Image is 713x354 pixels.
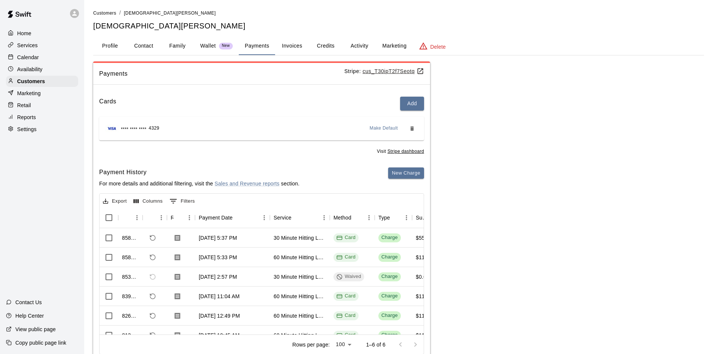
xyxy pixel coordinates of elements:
button: New Charge [388,167,424,179]
div: Service [270,207,330,228]
p: Rows per page: [292,341,330,348]
button: Download Receipt [171,309,184,323]
a: Marketing [6,88,78,99]
div: 858501 [122,234,139,242]
div: Charge [381,332,398,339]
div: Refund [143,207,167,228]
div: Charge [381,293,398,300]
div: $0.00 [416,273,429,281]
button: Family [161,37,194,55]
p: Customers [17,78,45,85]
div: Sep 20, 2025, 12:49 PM [199,312,240,320]
span: Refund payment [146,329,159,342]
span: Refund payment [146,251,159,264]
button: Contact [127,37,161,55]
span: Refund payment [146,232,159,244]
div: Receipt [171,207,173,228]
button: Download Receipt [171,329,184,342]
div: Receipt [167,207,195,228]
span: [DEMOGRAPHIC_DATA][PERSON_NAME] [124,10,216,16]
span: Payments [99,69,344,79]
button: Sort [146,212,157,223]
div: Card [336,312,356,319]
button: Make Default [367,122,401,134]
p: Settings [17,125,37,133]
button: Download Receipt [171,290,184,303]
a: You don't have the permission to visit the Stripe dashboard [387,149,424,154]
a: Home [6,28,78,39]
a: Availability [6,64,78,75]
button: Invoices [275,37,309,55]
button: Download Receipt [171,270,184,284]
p: Calendar [17,54,39,61]
p: Services [17,42,38,49]
a: Reports [6,112,78,123]
h6: Payment History [99,167,299,177]
a: Retail [6,100,78,111]
div: Card [336,234,356,241]
button: Profile [93,37,127,55]
span: Refund payment [146,270,159,283]
div: Charge [381,273,398,280]
p: Stripe: [344,67,424,75]
p: Contact Us [15,299,42,306]
div: Type [378,207,390,228]
a: Customers [6,76,78,87]
p: 1–6 of 6 [366,341,386,348]
a: Customers [93,10,116,16]
div: Oct 6, 2025, 5:37 PM [199,234,237,242]
button: Sort [233,212,243,223]
div: 30 Minute Hitting Lesson [274,273,326,281]
u: Stripe dashboard [387,149,424,154]
p: Reports [17,114,36,121]
p: Wallet [200,42,216,50]
p: For more details and additional filtering, visit the section. [99,180,299,187]
div: Payment Date [199,207,233,228]
div: Method [330,207,375,228]
p: Home [17,30,31,37]
button: Sort [173,212,184,223]
div: 60 Minute Hitting Lesson [274,254,326,261]
button: Activity [342,37,376,55]
div: 100 [333,339,354,350]
button: Show filters [168,195,197,207]
div: 839968 [122,293,139,300]
div: Charge [381,234,398,241]
span: Visit [377,148,424,155]
div: Card [336,254,356,261]
button: Export [101,196,129,207]
button: Sort [292,212,302,223]
p: Delete [430,43,446,51]
div: $55.00 [416,234,432,242]
div: 858485 [122,254,139,261]
div: 813696 [122,332,139,339]
h5: [DEMOGRAPHIC_DATA][PERSON_NAME] [93,21,704,31]
button: Sort [122,212,132,223]
div: 60 Minute Hitting Lesson [274,332,326,339]
div: Services [6,40,78,51]
button: Download Receipt [171,231,184,245]
span: New [219,43,233,48]
div: Method [333,207,351,228]
a: cus_T30ipT2f7Seotq [363,68,424,74]
div: 60 Minute Hitting Lesson [274,312,326,320]
div: Calendar [6,52,78,63]
button: Download Receipt [171,251,184,264]
p: View public page [15,326,56,333]
div: Charge [381,312,398,319]
p: Help Center [15,312,44,320]
button: Sort [390,212,400,223]
button: Menu [401,212,412,223]
a: Settings [6,124,78,135]
div: 30 Minute Hitting Lesson [274,234,326,242]
button: Select columns [132,196,165,207]
button: Sort [351,212,362,223]
div: Payment Date [195,207,270,228]
button: Marketing [376,37,412,55]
